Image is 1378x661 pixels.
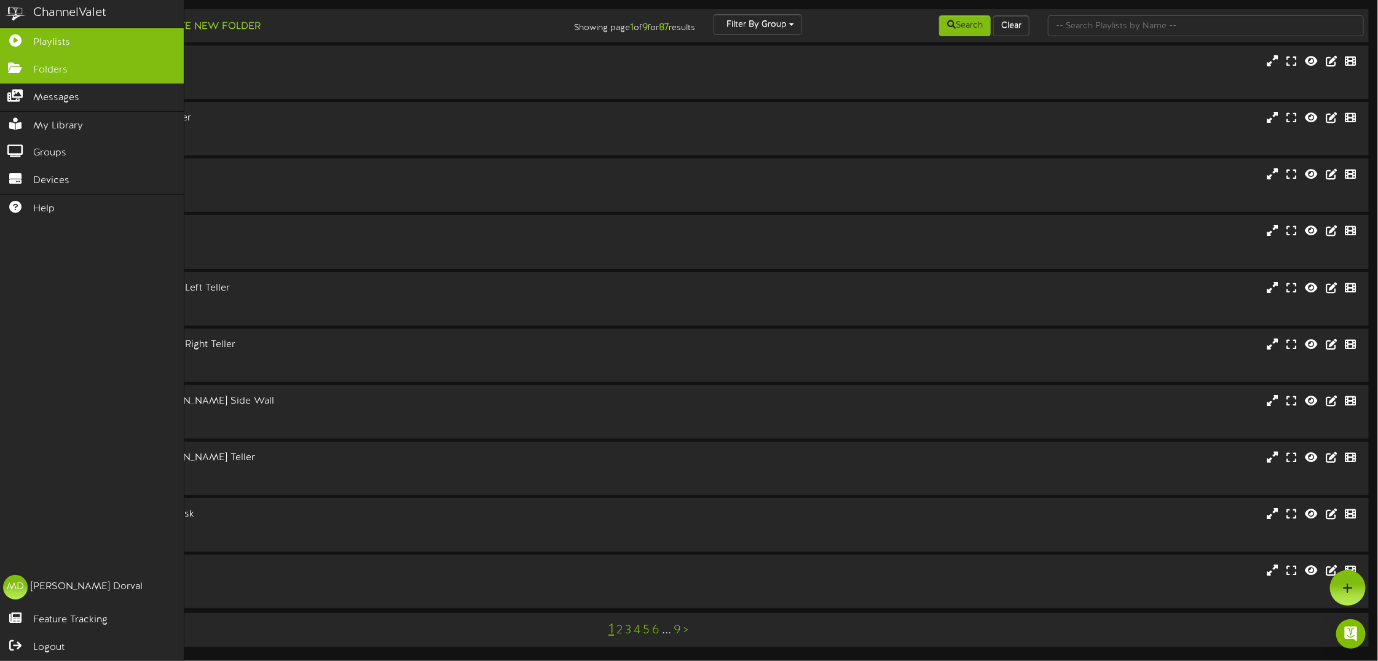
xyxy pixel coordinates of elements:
[33,202,55,216] span: Help
[659,22,669,33] strong: 87
[652,624,659,637] a: 6
[3,575,28,600] div: MD
[1048,15,1364,36] input: -- Search Playlists by Name --
[49,238,585,249] div: Landscape ( 16:9 )
[49,589,585,599] div: # 11193
[674,624,681,637] a: 9
[630,22,634,33] strong: 1
[49,79,585,90] div: # 10869
[643,624,650,637] a: 5
[49,419,585,429] div: # 11273
[33,63,68,77] span: Folders
[49,111,585,125] div: [GEOGRAPHIC_DATA] Teller
[49,394,585,409] div: Apache Junction [PERSON_NAME] Side Wall
[33,146,66,160] span: Groups
[634,624,640,637] a: 4
[481,14,704,35] div: Showing page of for results
[49,69,585,79] div: Landscape ( 16:9 )
[49,224,585,238] div: [PERSON_NAME]
[49,305,585,316] div: # 12151
[49,136,585,146] div: # 10868
[33,174,69,188] span: Devices
[33,641,65,655] span: Logout
[1336,619,1366,649] div: Open Intercom Messenger
[49,55,585,69] div: [GEOGRAPHIC_DATA]
[33,36,70,50] span: Playlists
[49,578,585,589] div: Landscape ( 16:9 )
[49,182,585,192] div: Landscape ( 16:9 )
[616,624,623,637] a: 2
[33,119,83,133] span: My Library
[49,295,585,305] div: Landscape ( 16:9 )
[49,125,585,136] div: Landscape ( 16:9 )
[714,14,802,35] button: Filter By Group
[49,362,585,373] div: # 12152
[993,15,1030,36] button: Clear
[49,451,585,465] div: Apache Junction [PERSON_NAME] Teller
[49,564,585,578] div: Arrowhead Mall Teller
[142,19,264,34] button: Create New Folder
[625,624,631,637] a: 3
[642,22,648,33] strong: 9
[49,281,585,295] div: [PERSON_NAME] School Left Teller
[33,4,106,22] div: ChannelValet
[683,624,688,637] a: >
[49,532,585,542] div: # 11210
[33,91,79,105] span: Messages
[49,522,585,532] div: Portrait ( 9:16 )
[49,475,585,486] div: # 11272
[49,249,585,259] div: # 11204
[33,613,108,627] span: Feature Tracking
[49,192,585,203] div: # 11203
[939,15,991,36] button: Search
[49,351,585,362] div: Landscape ( 16:9 )
[49,465,585,475] div: Landscape ( 16:9 )
[49,168,585,182] div: Ahwatukee Entrance
[49,507,585,522] div: Arrowhead Mall Front Desk
[49,409,585,419] div: Portrait ( 9:16 )
[662,624,671,637] a: ...
[49,338,585,352] div: [PERSON_NAME] School Right Teller
[31,580,143,594] div: [PERSON_NAME] Dorval
[608,622,614,638] a: 1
